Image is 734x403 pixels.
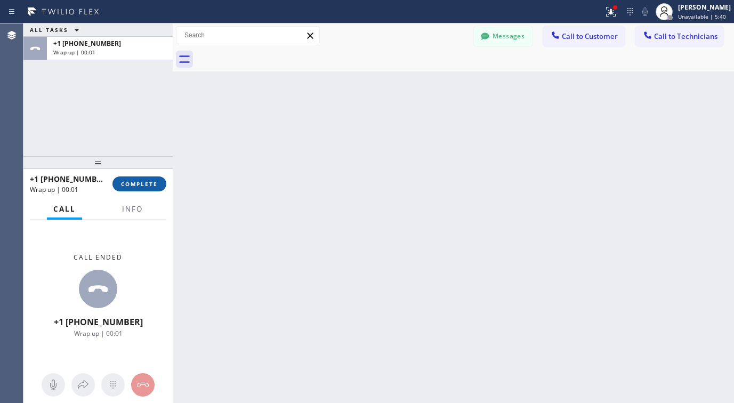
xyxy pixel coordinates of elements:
div: [PERSON_NAME] [678,3,731,12]
span: COMPLETE [121,180,158,188]
button: Mute [42,373,65,397]
span: Info [122,204,143,214]
button: Call to Customer [543,26,625,46]
span: Call [53,204,76,214]
button: Open directory [71,373,95,397]
button: Call [47,199,82,220]
span: Call to Customer [562,31,618,41]
span: Unavailable | 5:40 [678,13,726,20]
span: +1 [PHONE_NUMBER] [53,39,121,48]
span: Wrap up | 00:01 [53,49,95,56]
span: ALL TASKS [30,26,68,34]
button: ALL TASKS [23,23,90,36]
button: Open dialpad [101,373,125,397]
span: Wrap up | 00:01 [74,329,123,338]
button: Info [116,199,149,220]
button: Messages [474,26,533,46]
span: Call ended [74,253,123,262]
input: Search [176,27,319,44]
button: Hang up [131,373,155,397]
button: COMPLETE [112,176,166,191]
span: +1 [PHONE_NUMBER] [30,174,108,184]
span: +1 [PHONE_NUMBER] [54,316,143,328]
button: Call to Technicians [635,26,723,46]
span: Call to Technicians [654,31,717,41]
button: Mute [638,4,652,19]
span: Wrap up | 00:01 [30,185,78,194]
